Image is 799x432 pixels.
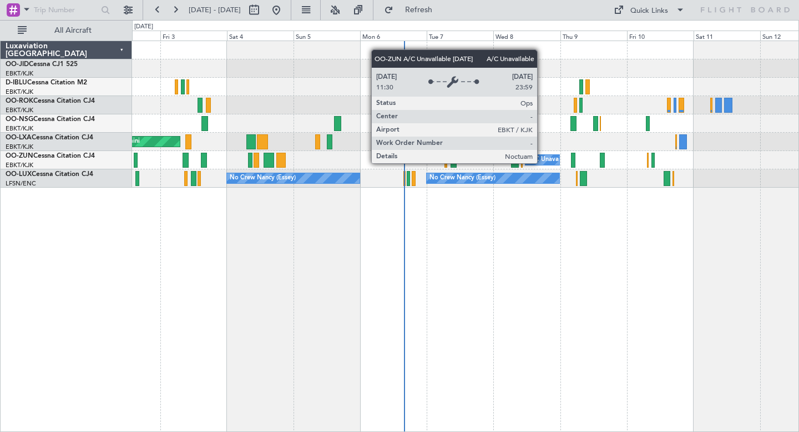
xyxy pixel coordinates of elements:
div: Fri 10 [627,31,694,41]
div: Mon 6 [360,31,427,41]
div: Sat 4 [227,31,294,41]
div: Tue 7 [427,31,493,41]
div: Planned Maint Kortrijk-[GEOGRAPHIC_DATA] [385,133,514,150]
a: LFSN/ENC [6,179,36,188]
button: Refresh [379,1,446,19]
input: Trip Number [34,2,98,18]
button: All Aircraft [12,22,120,39]
div: Fri 3 [160,31,227,41]
a: EBKT/KJK [6,106,33,114]
a: OO-JIDCessna CJ1 525 [6,61,78,68]
span: OO-NSG [6,116,33,123]
span: OO-LUX [6,171,32,178]
a: OO-ROKCessna Citation CJ4 [6,98,95,104]
a: D-IBLUCessna Citation M2 [6,79,87,86]
span: Refresh [396,6,442,14]
button: Quick Links [608,1,690,19]
div: Sun 5 [294,31,360,41]
a: EBKT/KJK [6,69,33,78]
div: Sat 11 [694,31,760,41]
div: Quick Links [630,6,668,17]
div: No Crew Nancy (Essey) [429,170,495,187]
span: OO-ROK [6,98,33,104]
a: EBKT/KJK [6,161,33,169]
span: All Aircraft [29,27,117,34]
a: EBKT/KJK [6,88,33,96]
div: Wed 8 [493,31,560,41]
div: No Crew Nancy (Essey) [230,170,296,187]
a: EBKT/KJK [6,124,33,133]
span: OO-JID [6,61,29,68]
span: OO-ZUN [6,153,33,159]
a: OO-LXACessna Citation CJ4 [6,134,93,141]
div: A/C Unavailable [GEOGRAPHIC_DATA]-[GEOGRAPHIC_DATA] [528,152,705,168]
a: EBKT/KJK [6,143,33,151]
a: OO-NSGCessna Citation CJ4 [6,116,95,123]
div: Thu 9 [560,31,627,41]
span: D-IBLU [6,79,27,86]
span: OO-LXA [6,134,32,141]
div: [DATE] [134,22,153,32]
a: OO-LUXCessna Citation CJ4 [6,171,93,178]
span: [DATE] - [DATE] [189,5,241,15]
a: OO-ZUNCessna Citation CJ4 [6,153,95,159]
